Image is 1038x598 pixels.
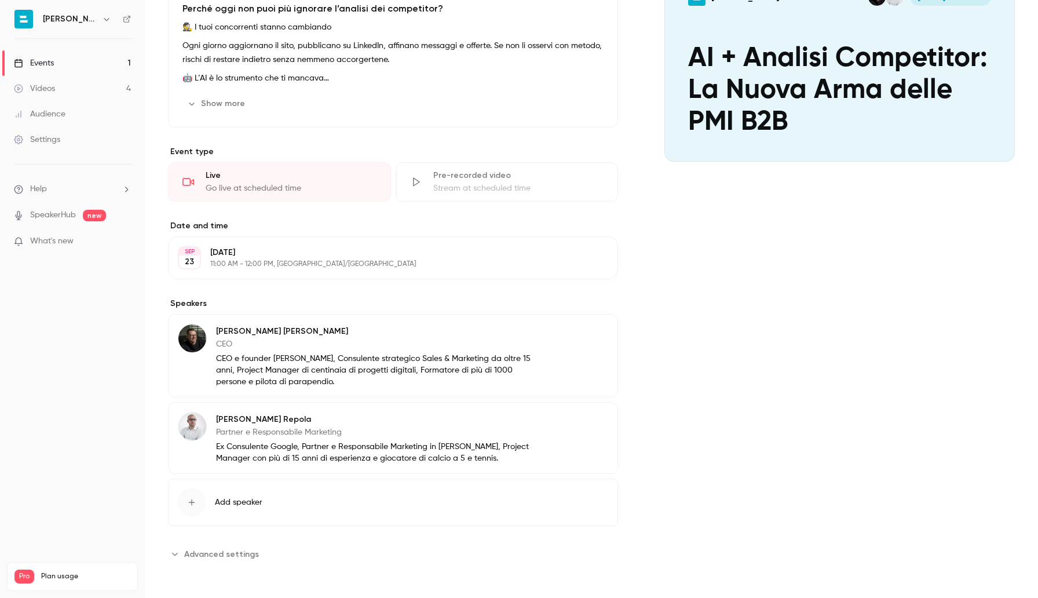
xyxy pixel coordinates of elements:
[185,256,194,268] p: 23
[216,441,543,464] p: Ex Consulente Google, Partner e Responsabile Marketing in [PERSON_NAME], Project Manager con più ...
[216,338,543,350] p: CEO
[206,170,377,181] div: Live
[14,83,55,94] div: Videos
[182,94,252,113] button: Show more
[14,134,60,145] div: Settings
[30,209,76,221] a: SpeakerHub
[30,235,74,247] span: What's new
[216,426,543,438] p: Partner e Responsabile Marketing
[30,183,47,195] span: Help
[83,210,106,221] span: new
[182,2,604,16] h3: Perché oggi non puoi più ignorare l’analisi dei competitor?
[117,236,131,247] iframe: Noticeable Trigger
[168,402,618,474] div: Giovanni Repola[PERSON_NAME] RepolaPartner e Responsabile MarketingEx Consulente Google, Partner ...
[184,548,259,560] span: Advanced settings
[168,298,618,309] label: Speakers
[178,413,206,440] img: Giovanni Repola
[14,108,65,120] div: Audience
[216,326,543,337] p: [PERSON_NAME] [PERSON_NAME]
[179,247,200,256] div: SEP
[14,570,34,584] span: Pro
[14,183,131,195] li: help-dropdown-opener
[168,146,618,158] p: Event type
[433,170,604,181] div: Pre-recorded video
[182,71,604,85] p: 🤖 L’AI è lo strumento che ti mancava
[14,10,33,28] img: Bryan srl
[14,57,54,69] div: Events
[43,13,97,25] h6: [PERSON_NAME]
[168,479,618,526] button: Add speaker
[168,220,618,232] label: Date and time
[178,324,206,352] img: Davide Berardino
[206,183,377,194] div: Go live at scheduled time
[216,414,543,425] p: [PERSON_NAME] Repola
[210,247,557,258] p: [DATE]
[41,572,130,581] span: Plan usage
[210,260,557,269] p: 11:00 AM - 12:00 PM, [GEOGRAPHIC_DATA]/[GEOGRAPHIC_DATA]
[215,497,262,508] span: Add speaker
[216,353,543,388] p: CEO e founder [PERSON_NAME], Consulente strategico Sales & Marketing da oltre 15 anni, Project Ma...
[396,162,619,202] div: Pre-recorded videoStream at scheduled time
[168,314,618,398] div: Davide Berardino[PERSON_NAME] [PERSON_NAME]CEOCEO e founder [PERSON_NAME], Consulente strategico ...
[182,39,604,67] p: Ogni giorno aggiornano il sito, pubblicano su LinkedIn, affinano messaggi e offerte. Se non li os...
[182,20,604,34] p: 🕵️ I tuoi concorrenti stanno cambiando
[168,162,391,202] div: LiveGo live at scheduled time
[433,183,604,194] div: Stream at scheduled time
[168,545,266,563] button: Advanced settings
[168,545,618,563] section: Advanced settings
